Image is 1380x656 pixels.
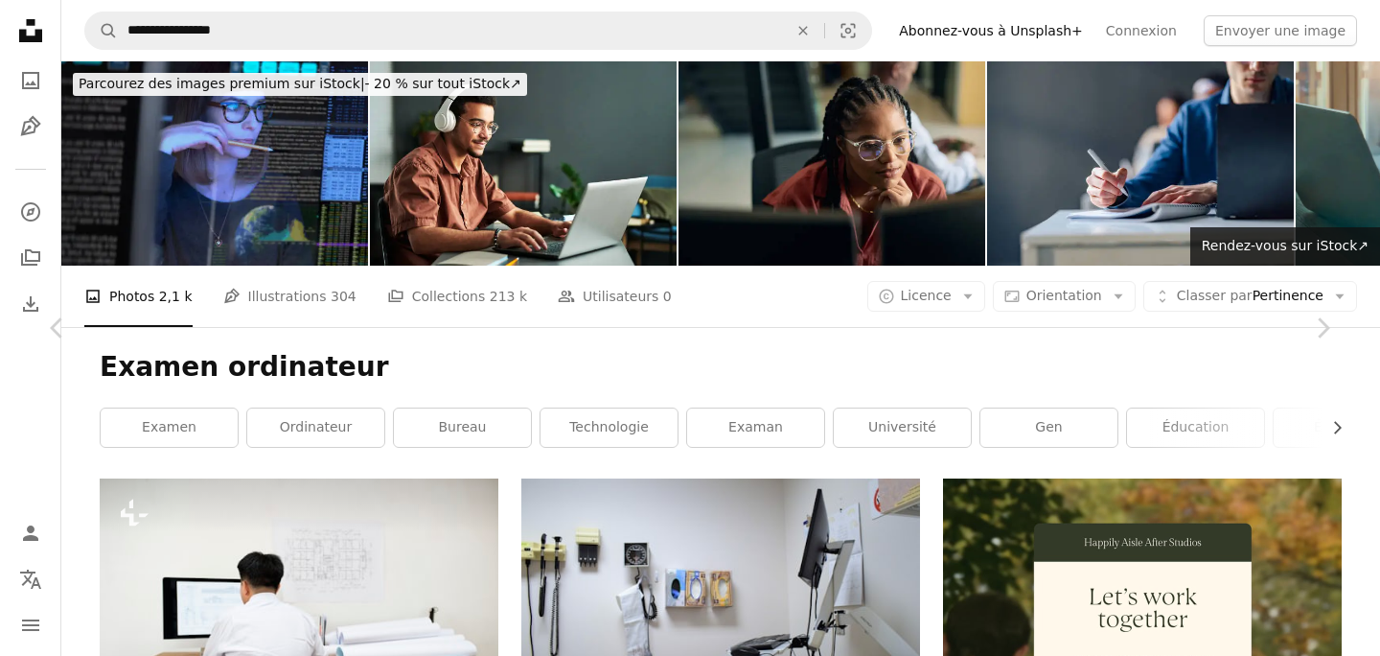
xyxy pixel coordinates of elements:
a: Parcourez des images premium sur iStock|- 20 % sur tout iStock↗ [61,61,539,107]
button: Menu [11,606,50,644]
span: 213 k [490,286,527,307]
a: Connexion [1094,15,1188,46]
a: ordinateur [247,409,384,447]
form: Rechercher des visuels sur tout le site [84,12,872,50]
a: Abonnez-vous à Unsplash+ [887,15,1094,46]
span: 304 [331,286,356,307]
h1: Examen ordinateur [100,350,1342,385]
button: Classer parPertinence [1143,281,1357,312]
a: université [834,409,971,447]
a: Suivant [1265,236,1380,420]
span: Classer par [1177,288,1253,303]
a: Homme d’affaires travaillant dans un bureau [100,603,498,621]
span: Licence [901,288,952,303]
span: Pertinence [1177,287,1323,306]
a: examan [687,409,824,447]
button: Orientation [993,281,1136,312]
button: Langue [11,560,50,598]
img: Photo en gros plan d’un homme écrivant des notes dans un cahier pendant une conférence à l’univer... [987,61,1294,266]
a: Collections 213 k [387,266,527,327]
a: Explorer [11,193,50,231]
span: Rendez-vous sur iStock ↗ [1202,238,1368,253]
a: Illustrations [11,107,50,146]
span: 0 [663,286,672,307]
a: éducation [1127,409,1264,447]
button: Envoyer une image [1204,15,1357,46]
a: examen [101,409,238,447]
img: Je regarde de près [61,61,368,266]
a: Utilisateurs 0 [558,266,672,327]
img: Young woman programmer focused on her work, coding on dual monitors in a modern office environment [678,61,985,266]
a: Connexion / S’inscrire [11,514,50,552]
button: Recherche de visuels [825,12,871,49]
a: Technologie [540,409,678,447]
button: faire défiler la liste vers la droite [1320,409,1342,447]
a: gen [980,409,1117,447]
img: Jeune homme souriant au casque tapant sur le clavier d’un ordinateur portable [370,61,677,266]
a: Illustrations 304 [223,266,356,327]
span: Parcourez des images premium sur iStock | [79,76,365,91]
a: Rendez-vous sur iStock↗ [1190,227,1380,266]
a: Photos [11,61,50,100]
div: - 20 % sur tout iStock ↗ [73,73,527,96]
span: Orientation [1026,288,1102,303]
button: Rechercher sur Unsplash [85,12,118,49]
button: Effacer [782,12,824,49]
button: Licence [867,281,985,312]
a: bureau [394,409,531,447]
a: une pièce avec un bureau, un téléphone et d’autres objets sur le mur [521,591,920,608]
